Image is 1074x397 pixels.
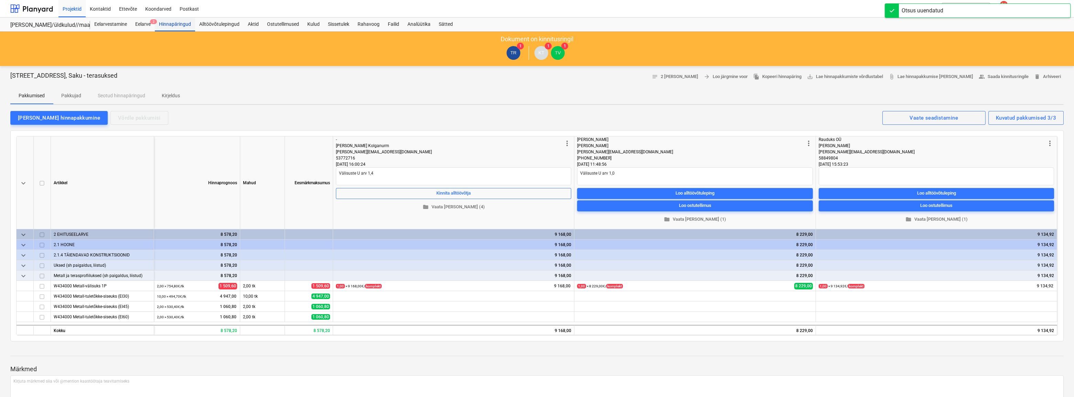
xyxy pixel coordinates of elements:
div: [PERSON_NAME] [577,136,805,143]
div: 2,00 tk [240,312,285,322]
div: 8 229,00 [577,271,813,281]
div: [PHONE_NUMBER] [577,155,805,161]
a: Eelarve2 [131,18,155,31]
span: keyboard_arrow_down [19,272,28,280]
a: Sätted [435,18,457,31]
span: komplekt [365,284,382,288]
div: [PERSON_NAME] [819,143,1046,149]
a: Eelarvestamine [90,18,131,31]
small: 10,00 × 494,70€ / tk [157,295,186,298]
div: W434000 Metall-tuletõkke-siseuks (EI30) [54,291,151,301]
span: more_vert [1046,139,1054,147]
button: Saada kinnitusringile [976,71,1031,82]
div: Loo alltöövõtuleping [676,189,714,197]
div: W434000 Metall-tuletõkke-siseuks (EI60) [54,312,151,322]
span: 1 509,60 [311,283,330,289]
div: 8 578,20 [157,229,237,240]
span: notes [652,74,658,80]
p: [STREET_ADDRESS], Saku - terasuksed [10,71,117,80]
div: [DATE] 15:53:23 [819,161,1054,167]
button: Kuvatud pakkumised 3/3 [988,111,1064,125]
div: [PERSON_NAME] [577,143,805,149]
span: file_copy [753,74,759,80]
div: Eesmärkmaksumus [285,136,333,229]
div: 9 168,00 [336,250,571,260]
button: Kinnita alltöövõtja [336,188,571,199]
div: 8 578,20 [157,240,237,250]
span: 1 060,80 [311,314,330,320]
a: Lae hinnapakkumiste võrdlustabel [804,71,886,82]
span: arrow_forward [704,74,710,80]
div: Loo alltöövõtuleping [917,189,956,197]
div: Otsus uuendatud [902,7,943,15]
div: Vestlusvidin [1040,364,1074,397]
span: 1 [517,43,524,49]
div: Loo ostutellimus [920,202,953,210]
span: 1 [561,43,568,49]
div: Hinnapäringud [155,18,195,31]
div: 8 229,00 [577,250,813,260]
div: 2 EHITUSEELARVE [54,229,151,239]
div: Aktid [244,18,263,31]
span: 1 060,80 [311,304,330,309]
div: Kinnita alltöövõtja [436,189,471,197]
span: folder [905,216,912,222]
p: Märkmed [10,365,1064,373]
div: 8 578,20 [285,325,333,335]
span: Lae hinnapakkumiste võrdlustabel [807,73,883,81]
textarea: Välisuste U arv 1,0 [577,167,813,185]
a: Rahavoog [353,18,384,31]
span: Vaata [PERSON_NAME] (4) [339,203,568,211]
small: 2,00 × 530,40€ / tk [157,315,184,319]
div: Alltöövõtulepingud [195,18,244,31]
div: Artikkel [51,136,154,229]
span: Kopeeri hinnapäring [753,73,801,81]
button: Loo järgmine voor [701,71,751,82]
div: 8 578,20 [157,250,237,260]
p: Dokument on kinnitusringil [501,35,573,43]
div: Kuvatud pakkumised 3/3 [996,113,1056,122]
a: Kulud [303,18,324,31]
small: × 8 229,00€ / [577,284,623,288]
span: Loo järgmine voor [704,73,748,81]
div: 9 134,92 [816,325,1057,335]
div: 9 134,92 [819,240,1054,250]
div: 2.1 HOONE [54,240,151,250]
div: 9 168,00 [336,260,571,271]
span: 4 947,00 [311,294,330,299]
div: Analüütika [403,18,435,31]
div: Tanel Villmäe [551,46,565,60]
span: keyboard_arrow_down [19,241,28,249]
div: 9 168,00 [336,271,571,281]
small: 2,00 × 754,80€ / tk [157,284,184,288]
div: 9 134,92 [819,271,1054,281]
span: komplekt [606,284,623,288]
div: Kokku [51,325,154,335]
p: Pakkumised [19,92,45,99]
small: × 9 168,00€ / [336,284,382,288]
div: [DATE] 16:00:24 [336,161,571,167]
button: Arhiveeri [1031,71,1064,82]
span: 1 [545,43,552,49]
textarea: Välisuste U arv 1,4 [336,167,571,185]
span: delete [1034,74,1040,80]
button: Loo ostutellimus [819,200,1054,211]
button: Kopeeri hinnapäring [751,71,804,82]
div: 9 134,92 [819,250,1054,260]
div: 8 229,00 [577,240,813,250]
span: komplekt [848,284,864,288]
span: Saada kinnitusringile [979,73,1029,81]
div: Metall ja terasprofiiluksed (sh paigaldus, liistud) [54,271,151,280]
a: Sissetulek [324,18,353,31]
div: - [336,136,563,143]
p: Pakkujad [61,92,81,99]
div: Vaate seadistamine [910,113,958,122]
div: 8 229,00 [574,325,816,335]
div: 9 168,00 [336,229,571,240]
span: 1 060,80 [219,314,237,320]
div: 2,00 tk [240,301,285,312]
div: 53772716 [336,155,563,161]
